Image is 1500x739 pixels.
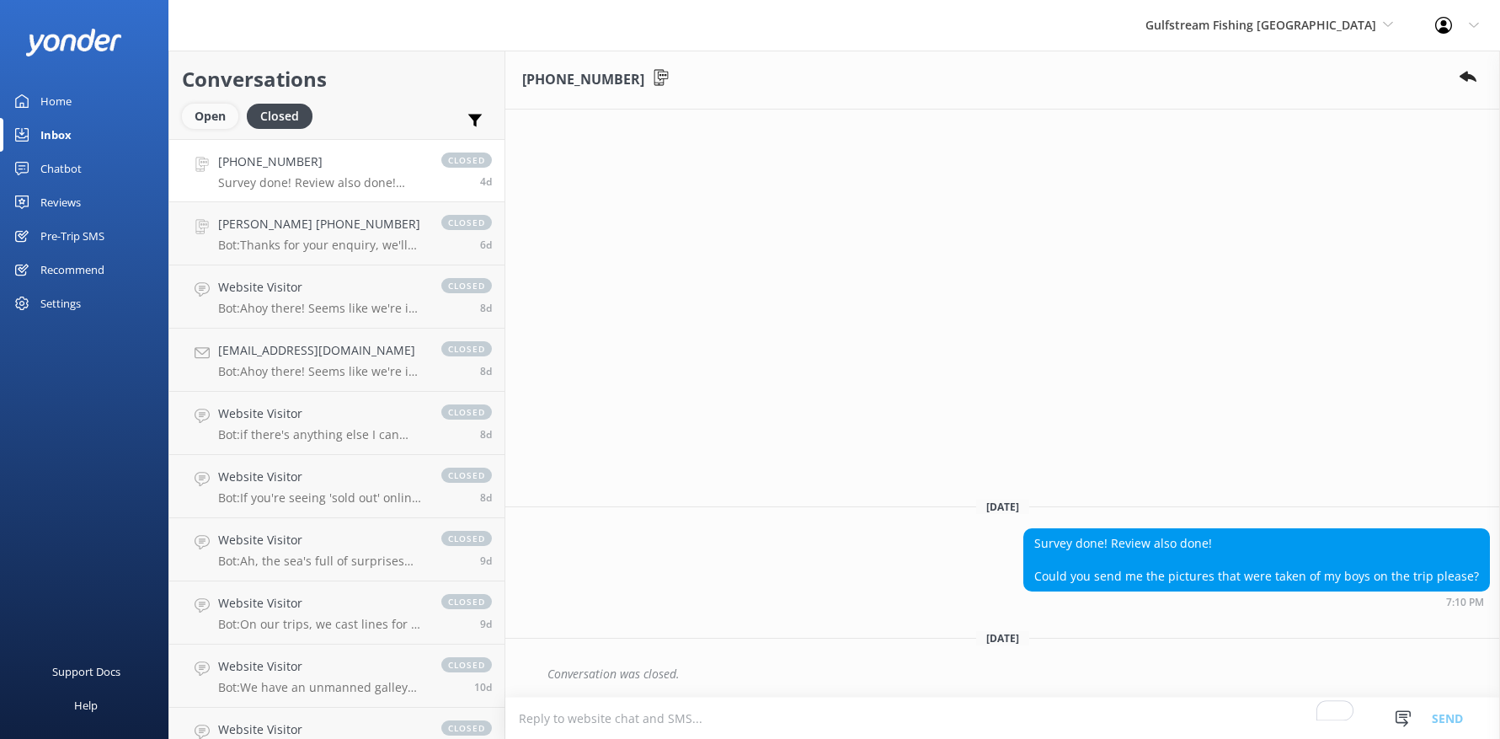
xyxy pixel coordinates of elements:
h4: Website Visitor [218,404,424,423]
p: Bot: Thanks for your enquiry, we'll get back to you as soon as we can during opening hours. [218,238,424,253]
span: [DATE] [976,631,1029,645]
div: Recommend [40,253,104,286]
h4: [PERSON_NAME] [PHONE_NUMBER] [218,215,424,233]
span: closed [441,531,492,546]
h4: Website Visitor [218,594,424,613]
a: [PHONE_NUMBER]Survey done! Review also done! Could you send me the pictures that were taken of my... [169,139,504,202]
div: Support Docs [52,655,120,688]
span: closed [441,153,492,168]
span: Gulfstream Fishing [GEOGRAPHIC_DATA] [1145,17,1376,33]
a: Website VisitorBot:If you're seeing 'sold out' online, it could mean we're fully booked for that ... [169,455,504,518]
span: Aug 11 2025 03:51pm (UTC -05:00) America/Cancun [474,680,492,694]
span: Aug 12 2025 07:34pm (UTC -05:00) America/Cancun [480,490,492,505]
div: Help [74,688,98,722]
p: Bot: On our trips, we cast lines for a variety of sea dwellers, including yellowtail snapper, gre... [218,617,424,632]
p: Bot: If you're seeing 'sold out' online, it could mean we're fully booked for that day or have a ... [218,490,424,506]
p: Bot: We have an unmanned galley onboard with water, soda, and Gatorade available. It operates on ... [218,680,424,695]
span: Aug 15 2025 09:06am (UTC -05:00) America/Cancun [480,238,492,252]
h4: Website Visitor [218,720,424,739]
span: [DATE] [976,500,1029,514]
div: Pre-Trip SMS [40,219,104,253]
p: Bot: if there's anything else I can help with, please let me know! [218,427,424,442]
p: Bot: Ahoy there! Seems like we're in the Bermuda Triangle of confusion! Can you give us a simpler... [218,301,424,316]
span: closed [441,468,492,483]
div: Chatbot [40,152,82,185]
h2: Conversations [182,63,492,95]
span: closed [441,404,492,420]
div: Reviews [40,185,81,219]
div: Survey done! Review also done! Could you send me the pictures that were taken of my boys on the t... [1024,529,1489,591]
a: Website VisitorBot:We have an unmanned galley onboard with water, soda, and Gatorade available. I... [169,645,504,708]
span: closed [441,341,492,356]
h4: [EMAIL_ADDRESS][DOMAIN_NAME] [218,341,424,360]
div: Closed [247,104,312,129]
span: Aug 12 2025 11:37pm (UTC -05:00) America/Cancun [480,364,492,378]
a: [PERSON_NAME] [PHONE_NUMBER]Bot:Thanks for your enquiry, we'll get back to you as soon as we can ... [169,202,504,265]
h4: Website Visitor [218,278,424,297]
div: Aug 16 2025 08:10pm (UTC -05:00) America/Cancun [1023,596,1490,608]
div: Conversation was closed. [547,660,1490,688]
span: Aug 12 2025 09:14pm (UTC -05:00) America/Cancun [480,427,492,442]
h4: Website Visitor [218,657,424,676]
div: Inbox [40,118,72,152]
div: Settings [40,286,81,320]
strong: 7:10 PM [1446,597,1484,608]
p: Survey done! Review also done! Could you send me the pictures that were taken of my boys on the t... [218,175,424,190]
span: Aug 11 2025 04:41pm (UTC -05:00) America/Cancun [480,617,492,631]
p: Bot: Ah, the sea's full of surprises and so is our guest list! It's always changing, just like th... [218,554,424,569]
span: closed [441,594,492,609]
h4: Website Visitor [218,468,424,486]
span: closed [441,215,492,230]
h3: [PHONE_NUMBER] [522,69,644,91]
h4: Website Visitor [218,531,424,549]
p: Bot: Ahoy there! Seems like we're in the Bermuda Triangle of confusion! Can you give us a simpler... [218,364,424,379]
span: closed [441,720,492,736]
a: Open [182,106,247,125]
h4: [PHONE_NUMBER] [218,153,424,171]
span: Aug 12 2025 12:10pm (UTC -05:00) America/Cancun [480,554,492,568]
a: Closed [247,106,321,125]
span: Aug 16 2025 08:10pm (UTC -05:00) America/Cancun [480,174,492,189]
span: closed [441,278,492,293]
img: yonder-white-logo.png [25,29,122,56]
span: closed [441,657,492,672]
a: Website VisitorBot:Ahoy there! Seems like we're in the Bermuda Triangle of confusion! Can you giv... [169,265,504,329]
a: Website VisitorBot:Ah, the sea's full of surprises and so is our guest list! It's always changing... [169,518,504,581]
a: Website VisitorBot:if there's anything else I can help with, please let me know!closed8d [169,392,504,455]
div: Open [182,104,238,129]
span: Aug 13 2025 02:21pm (UTC -05:00) America/Cancun [480,301,492,315]
div: Home [40,84,72,118]
div: 2025-08-21T13:57:57.699 [515,660,1490,688]
a: Website VisitorBot:On our trips, we cast lines for a variety of sea dwellers, including yellowtai... [169,581,504,645]
textarea: To enrich screen reader interactions, please activate Accessibility in Grammarly extension settings [505,698,1500,739]
a: [EMAIL_ADDRESS][DOMAIN_NAME]Bot:Ahoy there! Seems like we're in the Bermuda Triangle of confusion... [169,329,504,392]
